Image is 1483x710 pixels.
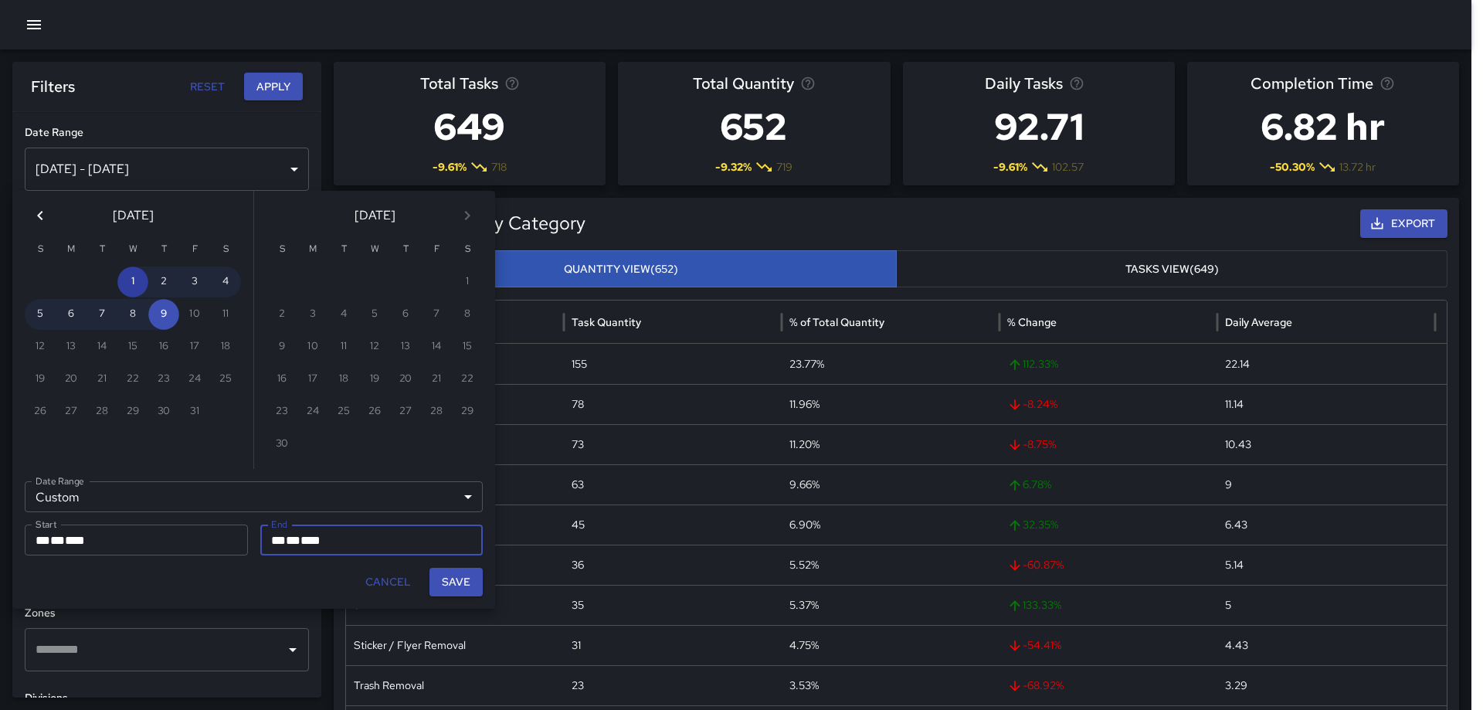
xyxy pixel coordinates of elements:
[361,234,389,265] span: Wednesday
[392,234,419,265] span: Thursday
[56,299,87,330] button: 6
[148,267,179,297] button: 2
[36,474,84,487] label: Date Range
[119,234,147,265] span: Wednesday
[300,535,321,546] span: Year
[26,234,54,265] span: Sunday
[25,200,56,231] button: Previous month
[113,205,154,226] span: [DATE]
[212,234,239,265] span: Saturday
[36,518,56,531] label: Start
[150,234,178,265] span: Thursday
[453,234,481,265] span: Saturday
[271,535,286,546] span: Month
[181,234,209,265] span: Friday
[268,234,296,265] span: Sunday
[50,535,65,546] span: Day
[429,568,483,596] button: Save
[179,267,210,297] button: 3
[65,535,85,546] span: Year
[299,234,327,265] span: Monday
[25,299,56,330] button: 5
[286,535,300,546] span: Day
[210,267,241,297] button: 4
[330,234,358,265] span: Tuesday
[117,299,148,330] button: 8
[423,234,450,265] span: Friday
[88,234,116,265] span: Tuesday
[271,518,287,531] label: End
[148,299,179,330] button: 9
[25,481,483,512] div: Custom
[117,267,148,297] button: 1
[36,535,50,546] span: Month
[355,205,395,226] span: [DATE]
[87,299,117,330] button: 7
[57,234,85,265] span: Monday
[359,568,417,596] button: Cancel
